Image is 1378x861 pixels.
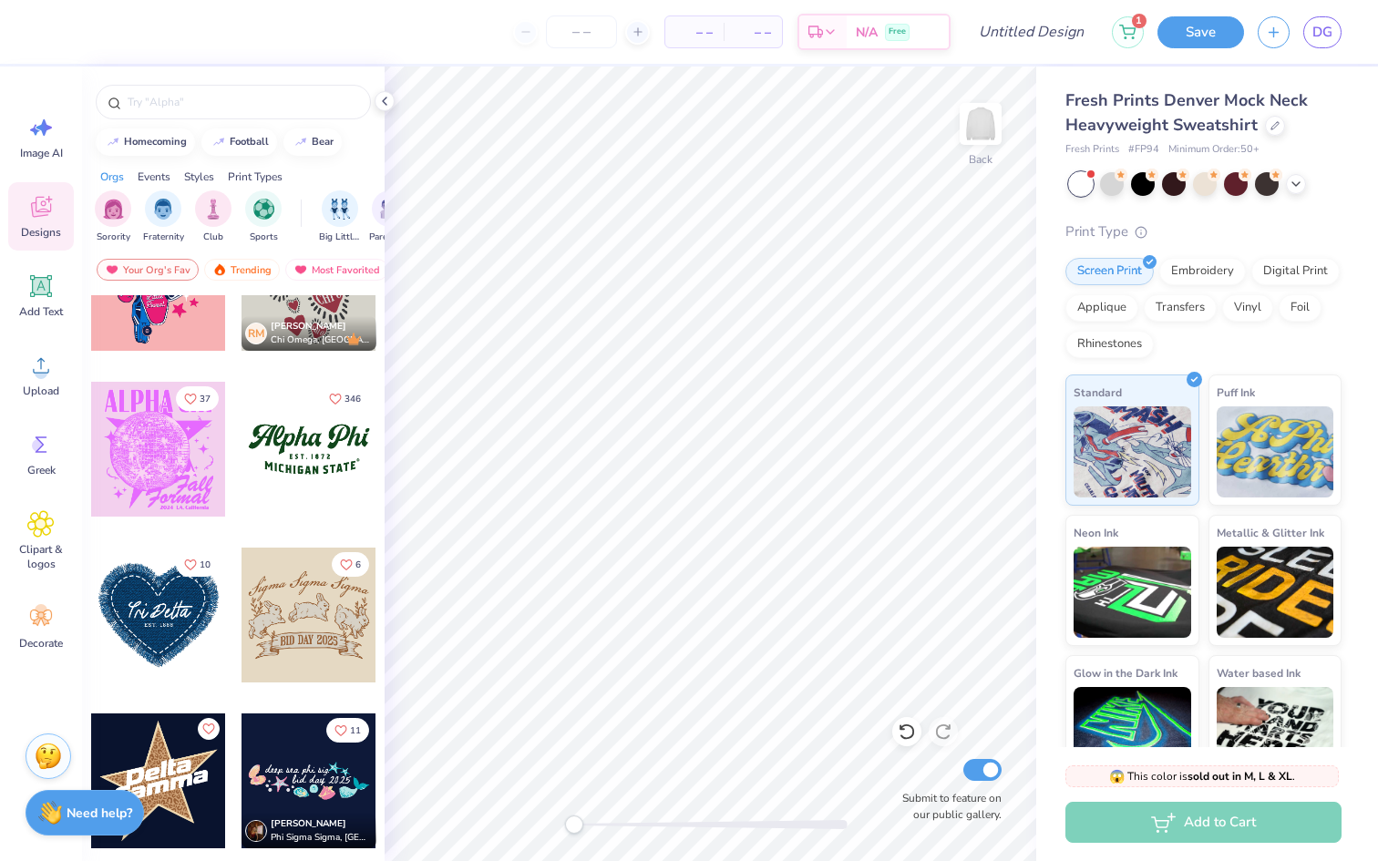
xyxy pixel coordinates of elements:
[369,231,411,244] span: Parent's Weekend
[1144,294,1217,322] div: Transfers
[889,26,906,38] span: Free
[319,190,361,244] button: filter button
[250,231,278,244] span: Sports
[97,259,199,281] div: Your Org's Fav
[1159,258,1246,285] div: Embroidery
[1065,294,1138,322] div: Applique
[1217,523,1324,542] span: Metallic & Glitter Ink
[11,542,71,571] span: Clipart & logos
[201,128,277,156] button: football
[1128,142,1159,158] span: # FP94
[212,263,227,276] img: trending.gif
[1074,383,1122,402] span: Standard
[892,790,1002,823] label: Submit to feature on our public gallery.
[19,304,63,319] span: Add Text
[95,190,131,244] button: filter button
[546,15,617,48] input: – –
[20,146,63,160] span: Image AI
[1279,294,1321,322] div: Foil
[1217,547,1334,638] img: Metallic & Glitter Ink
[211,137,226,148] img: trend_line.gif
[369,190,411,244] div: filter for Parent's Weekend
[1157,16,1244,48] button: Save
[369,190,411,244] button: filter button
[143,190,184,244] button: filter button
[228,169,283,185] div: Print Types
[253,199,274,220] img: Sports Image
[1074,687,1191,778] img: Glow in the Dark Ink
[1251,258,1340,285] div: Digital Print
[1217,687,1334,778] img: Water based Ink
[143,231,184,244] span: Fraternity
[1074,663,1177,682] span: Glow in the Dark Ink
[67,805,132,822] strong: Need help?
[105,263,119,276] img: most_fav.gif
[312,137,334,147] div: bear
[203,199,223,220] img: Club Image
[964,14,1098,50] input: Untitled Design
[1065,258,1154,285] div: Screen Print
[245,190,282,244] div: filter for Sports
[21,225,61,240] span: Designs
[1109,768,1295,784] span: This color is .
[1112,16,1144,48] button: 1
[23,384,59,398] span: Upload
[195,190,231,244] div: filter for Club
[962,106,999,142] img: Back
[195,190,231,244] button: filter button
[1217,383,1255,402] span: Puff Ink
[1222,294,1273,322] div: Vinyl
[380,199,401,220] img: Parent's Weekend Image
[27,463,56,477] span: Greek
[293,263,308,276] img: most_fav.gif
[676,23,713,42] span: – –
[1168,142,1260,158] span: Minimum Order: 50 +
[204,259,280,281] div: Trending
[1217,406,1334,497] img: Puff Ink
[19,636,63,651] span: Decorate
[856,23,878,42] span: N/A
[735,23,771,42] span: – –
[319,190,361,244] div: filter for Big Little Reveal
[97,231,130,244] span: Sorority
[1217,663,1301,682] span: Water based Ink
[1303,16,1342,48] a: DG
[203,231,223,244] span: Club
[969,151,992,168] div: Back
[96,128,195,156] button: homecoming
[1109,768,1125,785] span: 😱
[100,169,124,185] div: Orgs
[1188,769,1292,784] strong: sold out in M, L & XL
[106,137,120,148] img: trend_line.gif
[285,259,388,281] div: Most Favorited
[1065,142,1119,158] span: Fresh Prints
[230,137,269,147] div: football
[565,815,583,834] div: Accessibility label
[1065,89,1308,136] span: Fresh Prints Denver Mock Neck Heavyweight Sweatshirt
[1312,22,1332,43] span: DG
[1132,14,1147,28] span: 1
[1074,523,1118,542] span: Neon Ink
[293,137,308,148] img: trend_line.gif
[319,231,361,244] span: Big Little Reveal
[143,190,184,244] div: filter for Fraternity
[330,199,350,220] img: Big Little Reveal Image
[124,137,187,147] div: homecoming
[245,190,282,244] button: filter button
[103,199,124,220] img: Sorority Image
[1065,221,1342,242] div: Print Type
[184,169,214,185] div: Styles
[1065,331,1154,358] div: Rhinestones
[95,190,131,244] div: filter for Sorority
[153,199,173,220] img: Fraternity Image
[138,169,170,185] div: Events
[1074,406,1191,497] img: Standard
[1074,547,1191,638] img: Neon Ink
[283,128,342,156] button: bear
[126,93,359,111] input: Try "Alpha"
